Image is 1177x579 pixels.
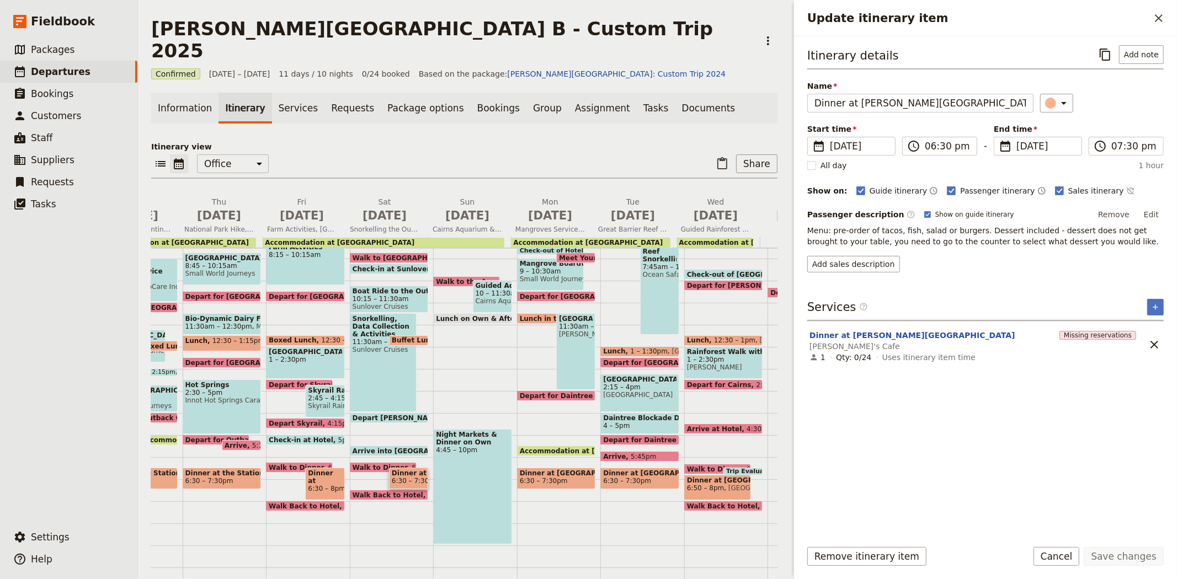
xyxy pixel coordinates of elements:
[353,303,426,310] span: Sunlover Cruises
[603,477,651,485] span: 6:30 – 7:30pm
[222,440,261,451] div: Arrive5:15pm
[428,196,511,237] button: Sun [DATE]Cairns Aquarium & Free Time
[185,477,233,485] span: 6:30 – 7:30pm
[556,313,595,390] div: [GEOGRAPHIC_DATA]11:30am – 3pm[PERSON_NAME] Crocodile Farm
[724,484,798,492] span: [GEOGRAPHIC_DATA]
[185,293,309,300] span: Depart for [GEOGRAPHIC_DATA]
[308,485,342,492] span: 6:30 – 8pm
[353,414,525,421] span: Depart [PERSON_NAME][GEOGRAPHIC_DATA]
[269,381,375,388] span: Depart for Skyrail Terminal
[266,379,333,390] div: Depart for Skyrail Terminal
[183,253,262,285] div: [GEOGRAPHIC_DATA]8:45 – 10:15amSmall World Journeys
[350,196,419,224] h2: Sat
[353,295,426,303] span: 10:15 – 11:30am
[684,501,763,511] div: Walk Back to Hotel8pm
[362,68,410,79] span: 0/24 booked
[511,225,589,234] span: Mangroves Service Project & [GEOGRAPHIC_DATA]
[559,323,593,330] span: 11:30am – 3pm
[520,267,581,275] span: 9 – 10:30am
[151,141,777,152] p: Itinerary view
[392,477,440,485] span: 6:30 – 7:30pm
[859,302,868,315] span: ​
[353,346,414,353] span: Sunlover Cruises
[515,196,585,224] h2: Mon
[511,238,670,248] div: Accommodation at [GEOGRAPHIC_DATA]
[807,547,926,566] button: Remove itinerary item
[138,435,177,445] div: Accommodation at [GEOGRAPHIC_DATA]
[809,330,1015,341] button: Edit this service option
[631,453,656,460] span: 5:45pm
[556,253,595,263] div: Meet Your Guide Outside Reception & Depart
[1145,335,1164,354] span: Unlink service
[308,469,342,485] span: Dinner at Boardwalk Social by [PERSON_NAME]
[267,207,337,224] span: [DATE]
[677,196,759,237] button: Wed [DATE]Guided Rainforest Walk with Indigenous Guide
[600,346,679,357] div: Lunch1 – 1:30pm[GEOGRAPHIC_DATA]
[687,502,763,510] span: Walk Back to Hotel
[269,348,342,356] span: [GEOGRAPHIC_DATA]
[807,47,899,64] h3: Itinerary details
[929,184,938,197] button: Time shown on guide itinerary
[266,335,345,346] div: Boxed Lunch12:30 – 1pm
[353,254,466,261] span: Walk to [GEOGRAPHIC_DATA]
[517,390,596,401] div: Depart for Daintree Rainforest
[266,242,345,285] div: Farm Actvities8:15 – 10:15am
[267,196,337,224] h2: Fri
[31,88,73,99] span: Bookings
[770,289,867,296] span: Depart on Flight VA1292
[185,262,259,270] span: 8:45 – 10:15am
[185,436,291,443] span: Depart for Outback Station
[517,446,596,456] div: Accommodation at [GEOGRAPHIC_DATA]
[353,315,414,338] span: Snorkelling, Data Collection & Activities
[266,291,345,302] div: Depart for [GEOGRAPHIC_DATA]
[31,66,90,77] span: Departures
[209,68,270,79] span: [DATE] – [DATE]
[31,199,56,210] span: Tasks
[31,13,95,30] span: Fieldbook
[517,313,584,324] div: Lunch in the Park
[681,207,750,224] span: [DATE]
[266,435,345,445] div: Check-in at Hotel5pm
[594,225,672,234] span: Great Barrier Reef Snorkelling, Debate & Rainforest Swimming Hole
[603,469,677,477] span: Dinner at [GEOGRAPHIC_DATA]
[640,230,679,335] div: Great Barrier Reef Snorkelling7:45am – 12:30pmOcean Safari
[185,359,309,366] span: Depart for [GEOGRAPHIC_DATA]
[31,554,52,565] span: Help
[668,347,742,355] span: [GEOGRAPHIC_DATA]
[1093,206,1135,223] button: Remove
[859,302,868,311] span: ​
[389,335,428,346] div: Buffet Lunch on the Boat
[807,124,896,135] span: Start time
[433,429,512,544] div: Night Markets & Dinner on Own4:45 – 10pm
[1139,206,1164,223] button: Edit
[1094,140,1107,153] span: ​
[1126,184,1135,197] button: Time not shown on sales itinerary
[476,282,509,289] span: Guided Aquarium Study Tour
[436,431,509,446] span: Night Markets & Dinner on Own
[756,381,781,388] span: 2:30pm
[736,154,777,173] button: Share
[603,414,677,422] span: Daintree Blockade Debate
[392,469,425,477] span: Dinner at [PERSON_NAME][GEOGRAPHIC_DATA]
[183,435,249,445] div: Depart for Outback Station
[269,336,321,344] span: Boxed Lunch
[180,196,263,237] button: Thu [DATE]National Park Hike, Bio-Dynamic Dairy Farm & Hot Springs
[183,379,262,434] div: Hot Springs2:30 – 5pmInnot Hot Springs Caravan & [GEOGRAPHIC_DATA]
[183,335,262,351] div: Lunch12:30 – 1:15pm
[1016,140,1075,153] span: [DATE]
[520,469,593,477] span: Dinner at [GEOGRAPHIC_DATA]
[266,462,333,473] div: Walk to Dinner6:15pm
[263,225,341,234] span: Farm Activities, [GEOGRAPHIC_DATA] & Skyrail Cableway
[517,468,596,489] div: Dinner at [GEOGRAPHIC_DATA]6:30 – 7:30pm
[517,258,584,291] div: Mangrove Boardwalk & Creek Cleanup9 – 10:30amSmall World Journeys
[1149,9,1168,28] button: Close drawer
[433,313,512,324] div: Lunch on Own & Afternoon Free Time
[183,357,262,368] div: Depart for [GEOGRAPHIC_DATA]
[600,357,679,368] div: Depart for [GEOGRAPHIC_DATA]
[603,422,630,430] span: 4 – 5pm
[436,278,522,285] span: Walk to the Aquarium
[476,289,509,297] span: 10 – 11:30am
[687,363,760,371] span: [PERSON_NAME]
[526,93,568,124] a: Group
[520,447,674,454] span: Accommodation at [GEOGRAPHIC_DATA]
